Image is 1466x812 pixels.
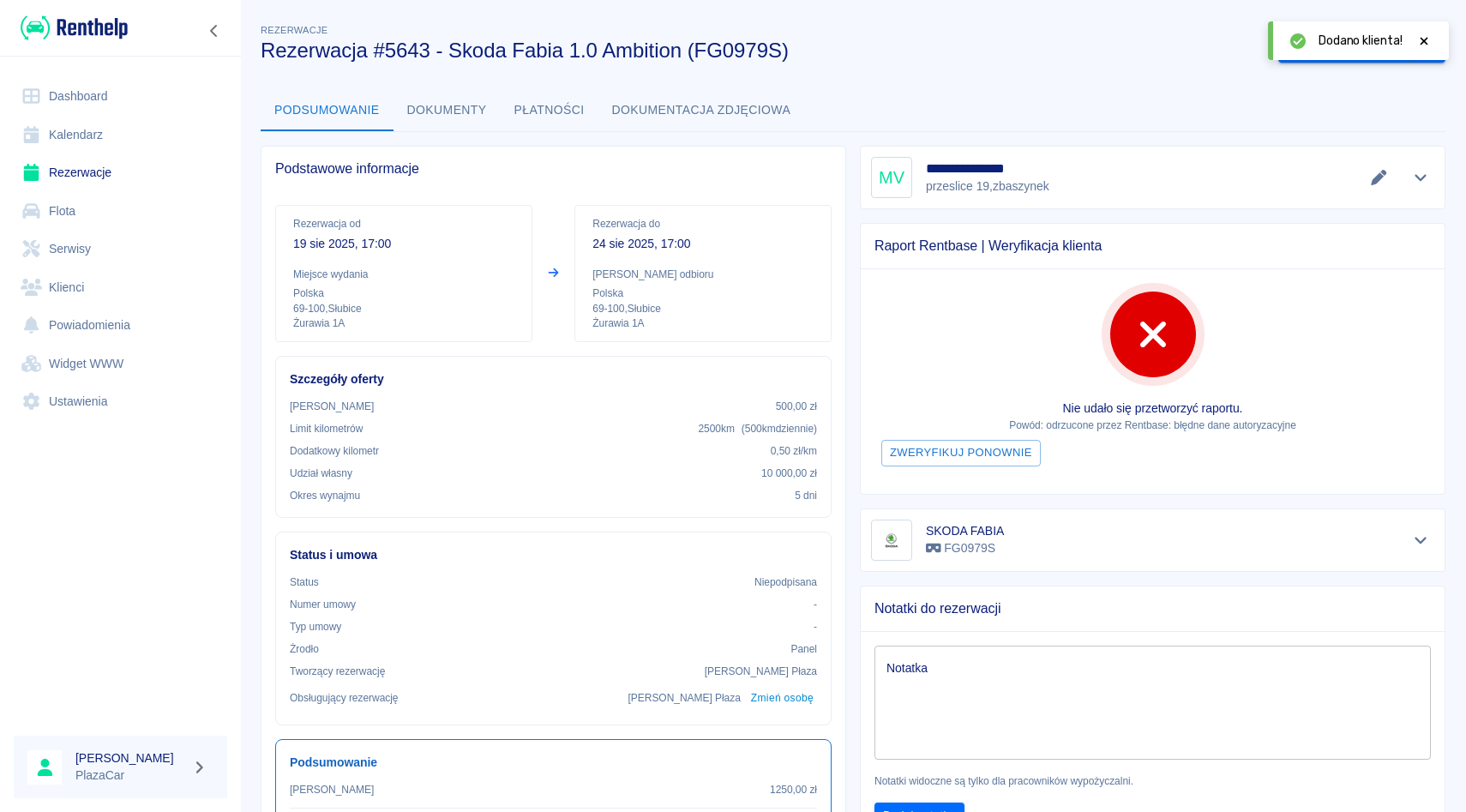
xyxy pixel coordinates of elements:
[698,421,817,436] p: 2500 km
[293,267,514,282] p: Miejsce wydania
[748,686,817,711] button: Zmień osobę
[926,522,1004,539] h6: SKODA FABIA
[791,641,818,657] p: Panel
[290,399,374,414] p: [PERSON_NAME]
[290,370,817,388] h6: Szczegóły oferty
[275,160,832,177] span: Podstawowe informacje
[290,421,363,436] p: Limit kilometrów
[874,400,1431,418] p: Nie udało się przetworzyć raportu.
[261,39,1265,63] h3: Rezerwacja #5643 - Skoda Fabia 1.0 Ambition (FG0979S)
[592,301,814,316] p: 69-100 , Słubice
[1407,165,1435,189] button: Pokaż szczegóły
[14,153,227,192] a: Rezerwacje
[592,267,814,282] p: [PERSON_NAME] odbioru
[598,90,805,131] button: Dokumentacja zdjęciowa
[628,690,741,706] p: [PERSON_NAME] Płaza
[874,523,909,557] img: Image
[814,597,817,612] p: -
[290,443,379,459] p: Dodatkowy kilometr
[1365,165,1393,189] button: Edytuj dane
[926,177,1052,195] p: przeslice 19 , zbaszynek
[290,782,374,797] p: [PERSON_NAME]
[14,382,227,421] a: Ustawienia
[21,14,128,42] img: Renthelp logo
[290,597,356,612] p: Numer umowy
[261,90,394,131] button: Podsumowanie
[592,286,814,301] p: Polska
[290,488,360,503] p: Okres wynajmu
[592,316,814,331] p: Żurawia 1A
[14,268,227,307] a: Klienci
[290,664,385,679] p: Tworzący rezerwację
[881,440,1041,466] button: Zweryfikuj ponownie
[293,216,514,232] p: Rezerwacja od
[14,230,227,268] a: Serwisy
[290,641,319,657] p: Żrodło
[394,90,501,131] button: Dokumenty
[293,235,514,253] p: 19 sie 2025, 17:00
[874,418,1431,433] p: Powód: odrzucone przez Rentbase: błędne dane autoryzacyjne
[290,574,319,590] p: Status
[874,600,1431,617] span: Notatki do rezerwacji
[705,664,817,679] p: [PERSON_NAME] Płaza
[1407,528,1435,552] button: Pokaż szczegóły
[14,345,227,383] a: Widget WWW
[742,423,817,435] span: ( 500 km dziennie )
[761,466,817,481] p: 10 000,00 zł
[871,157,912,198] div: MV
[592,235,814,253] p: 24 sie 2025, 17:00
[293,301,514,316] p: 69-100 , Słubice
[290,466,352,481] p: Udział własny
[14,306,227,345] a: Powiadomienia
[201,20,227,42] button: Zwiń nawigację
[75,767,185,785] p: PlazaCar
[771,443,817,459] p: 0,50 zł /km
[592,216,814,232] p: Rezerwacja do
[290,546,817,564] h6: Status i umowa
[874,238,1431,255] span: Raport Rentbase | Weryfikacja klienta
[1319,32,1403,50] span: Dodano klienta!
[290,690,399,706] p: Obsługujący rezerwację
[926,539,1004,557] p: FG0979S
[293,286,514,301] p: Polska
[293,316,514,331] p: Żurawia 1A
[14,116,227,154] a: Kalendarz
[14,14,128,42] a: Renthelp logo
[874,773,1431,789] p: Notatki widoczne są tylko dla pracowników wypożyczalni.
[814,619,817,635] p: -
[770,782,817,797] p: 1250,00 zł
[795,488,817,503] p: 5 dni
[14,192,227,231] a: Flota
[261,25,327,35] span: Rezerwacje
[776,399,817,414] p: 500,00 zł
[14,77,227,116] a: Dashboard
[290,754,817,772] h6: Podsumowanie
[75,749,185,767] h6: [PERSON_NAME]
[290,619,341,635] p: Typ umowy
[501,90,598,131] button: Płatności
[754,574,817,590] p: Niepodpisana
